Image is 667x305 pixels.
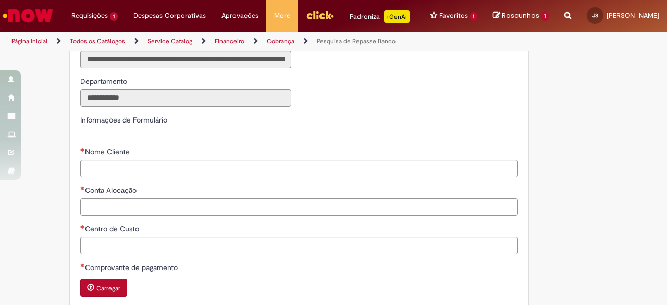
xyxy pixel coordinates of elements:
ul: Trilhas de página [8,32,437,51]
a: Service Catalog [147,37,192,45]
input: Título [80,51,291,68]
span: Necessários [80,263,85,267]
span: 1 [470,12,478,21]
span: Conta Alocação [85,186,139,195]
span: Somente leitura - Departamento [80,77,129,86]
a: Pesquisa de Repasse Banco [317,37,396,45]
small: Carregar [96,284,120,292]
a: Página inicial [11,37,47,45]
a: Todos os Catálogos [70,37,125,45]
a: Cobrança [267,37,294,45]
input: Conta Alocação [80,198,518,216]
span: Necessários [80,225,85,229]
a: Financeiro [215,37,244,45]
span: 1 [541,11,549,21]
input: Nome Cliente [80,160,518,177]
input: Centro de Custo [80,237,518,254]
span: Nome Cliente [85,147,132,156]
span: Centro de Custo [85,224,141,234]
span: JS [592,12,598,19]
span: Requisições [71,10,108,21]
img: click_logo_yellow_360x200.png [306,7,334,23]
span: 1 [110,12,118,21]
input: Departamento [80,89,291,107]
button: Carregar anexo de Comprovante de pagamento Required [80,279,127,297]
label: Informações de Formulário [80,115,167,125]
div: Padroniza [350,10,410,23]
img: ServiceNow [1,5,55,26]
span: More [274,10,290,21]
p: +GenAi [384,10,410,23]
span: [PERSON_NAME] [607,11,659,20]
label: Somente leitura - Departamento [80,76,129,87]
span: Necessários [80,186,85,190]
span: Despesas Corporativas [133,10,206,21]
span: Aprovações [221,10,258,21]
span: Rascunhos [502,10,539,20]
a: Rascunhos [493,11,549,21]
span: Favoritos [439,10,468,21]
span: Necessários [80,148,85,152]
span: Comprovante de pagamento [85,263,180,272]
